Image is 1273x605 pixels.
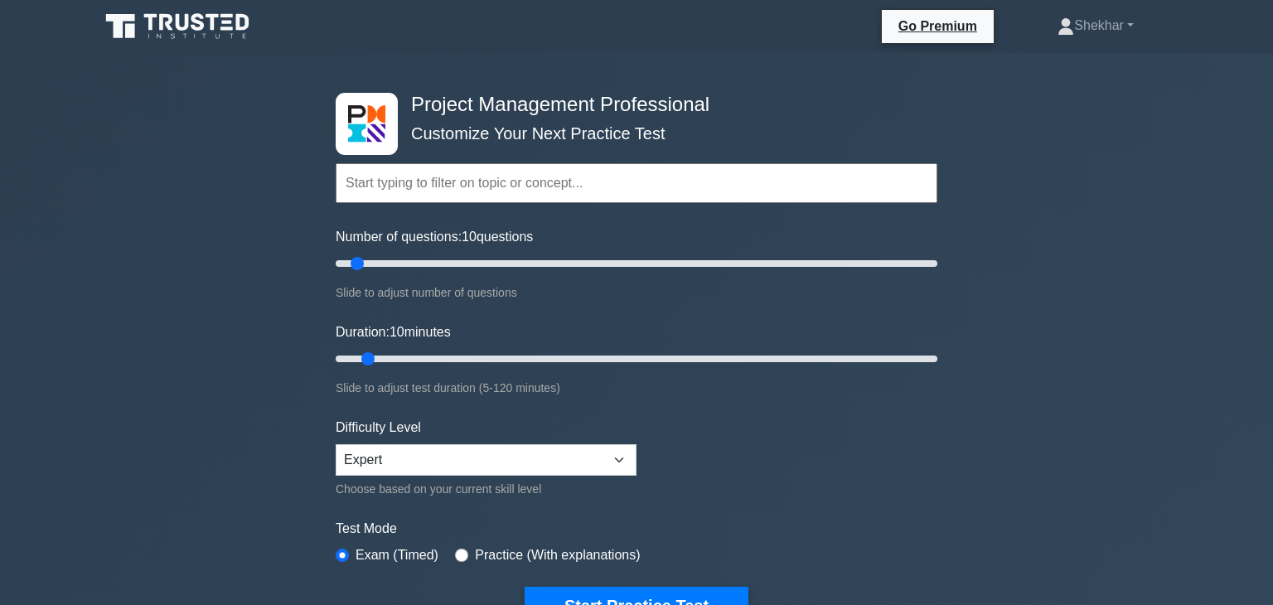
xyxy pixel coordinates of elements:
a: Go Premium [888,16,987,36]
div: Slide to adjust test duration (5-120 minutes) [336,378,937,398]
label: Difficulty Level [336,418,421,438]
input: Start typing to filter on topic or concept... [336,163,937,203]
label: Exam (Timed) [356,545,438,565]
h4: Project Management Professional [404,93,856,117]
span: 10 [390,325,404,339]
label: Practice (With explanations) [475,545,640,565]
label: Duration: minutes [336,322,451,342]
a: Shekhar [1018,9,1174,42]
label: Number of questions: questions [336,227,533,247]
div: Choose based on your current skill level [336,479,636,499]
div: Slide to adjust number of questions [336,283,937,302]
label: Test Mode [336,519,937,539]
span: 10 [462,230,477,244]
